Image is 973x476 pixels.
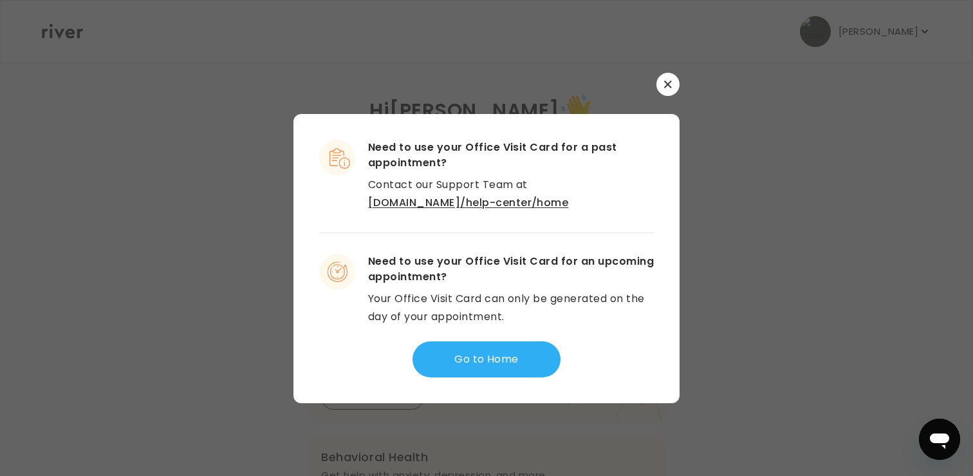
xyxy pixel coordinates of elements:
[368,195,568,210] a: [DOMAIN_NAME]/help-center/home
[919,419,960,460] iframe: Button to launch messaging window
[368,290,654,326] p: Your Office Visit Card can only be generated on the day of your appointment.
[412,341,561,377] button: Go to Home
[368,140,654,171] h3: Need to use your Office Visit Card for a past appointment?
[368,254,654,285] h3: Need to use your Office Visit Card for an upcoming appointment?
[368,176,654,212] p: Contact our Support Team at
